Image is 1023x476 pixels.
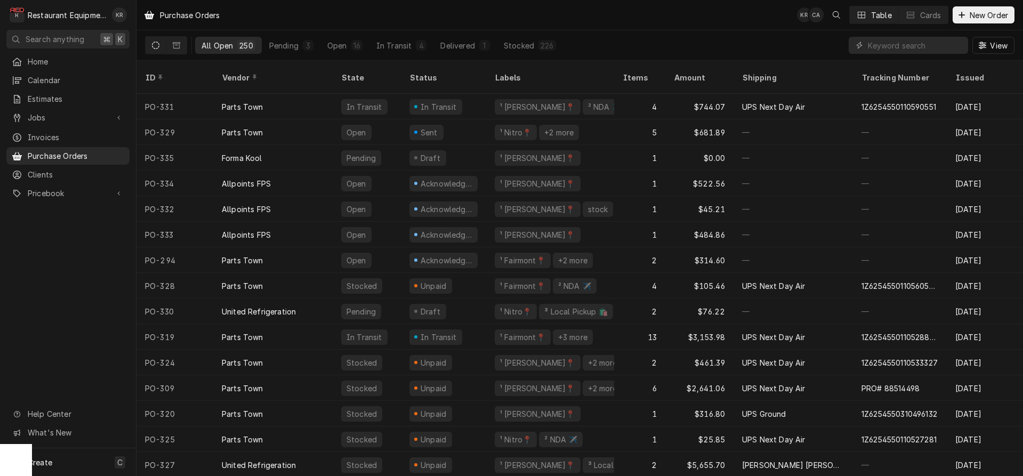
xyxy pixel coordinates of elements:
[614,426,665,452] div: 1
[587,383,618,394] div: +2 more
[614,247,665,273] div: 2
[499,204,576,215] div: ¹ [PERSON_NAME]📍
[828,6,845,23] button: Open search
[587,101,622,112] div: ² NDA ✈️
[103,34,110,45] span: ⌘
[6,109,130,126] a: Go to Jobs
[614,119,665,145] div: 5
[136,350,213,375] div: PO-324
[853,119,947,145] div: —
[587,357,618,368] div: +2 more
[614,401,665,426] div: 1
[809,7,824,22] div: Chrissy Adams's Avatar
[871,10,892,21] div: Table
[968,10,1010,21] span: New Order
[665,196,734,222] div: $45.21
[742,280,805,292] div: UPS Next Day Air
[734,247,853,273] div: —
[118,34,123,45] span: K
[665,119,734,145] div: $681.89
[665,273,734,298] div: $105.46
[28,112,108,123] span: Jobs
[345,101,383,112] div: In Transit
[222,434,263,445] div: Parts Town
[6,30,130,49] button: Search anything⌘K
[499,178,576,189] div: ¹ [PERSON_NAME]📍
[742,357,805,368] div: UPS Next Day Air
[853,247,947,273] div: —
[419,459,448,471] div: Unpaid
[543,127,575,138] div: +2 more
[6,166,130,183] a: Clients
[345,306,377,317] div: Pending
[136,119,213,145] div: PO-329
[543,434,578,445] div: ² NDA ✈️
[136,273,213,298] div: PO-328
[341,72,392,83] div: State
[6,405,130,423] a: Go to Help Center
[499,101,576,112] div: ¹ [PERSON_NAME]📍
[136,196,213,222] div: PO-332
[145,72,203,83] div: ID
[988,40,1010,51] span: View
[742,459,844,471] div: [PERSON_NAME] [PERSON_NAME] truck
[861,434,937,445] div: 1Z6254550110527281
[614,350,665,375] div: 2
[953,6,1014,23] button: New Order
[28,75,124,86] span: Calendar
[614,145,665,171] div: 1
[419,280,448,292] div: Unpaid
[587,459,653,471] div: ³ Local Pickup 🛍️
[136,324,213,350] div: PO-319
[734,145,853,171] div: —
[136,171,213,196] div: PO-334
[861,383,920,394] div: PRO# 88514498
[136,401,213,426] div: PO-320
[136,375,213,401] div: PO-309
[28,132,124,143] span: Invoices
[861,357,938,368] div: 1Z6254550110533327
[665,171,734,196] div: $522.56
[499,357,576,368] div: ¹ [PERSON_NAME]📍
[418,40,424,51] div: 4
[136,94,213,119] div: PO-331
[614,324,665,350] div: 13
[222,101,263,112] div: Parts Town
[345,178,367,189] div: Open
[742,101,805,112] div: UPS Next Day Air
[920,10,941,21] div: Cards
[499,383,576,394] div: ¹ [PERSON_NAME]📍
[112,7,127,22] div: Kelli Robinette's Avatar
[28,458,52,467] span: Create
[345,229,367,240] div: Open
[614,298,665,324] div: 2
[345,357,378,368] div: Stocked
[345,204,367,215] div: Open
[419,434,448,445] div: Unpaid
[861,101,936,112] div: 1Z6254550110590551
[665,426,734,452] div: $25.85
[665,350,734,375] div: $461.39
[734,222,853,247] div: —
[28,10,106,21] div: Restaurant Equipment Diagnostics
[28,427,123,438] span: What's New
[28,150,124,162] span: Purchase Orders
[112,7,127,22] div: KR
[409,72,476,83] div: Status
[853,145,947,171] div: —
[345,152,377,164] div: Pending
[665,222,734,247] div: $484.86
[623,72,655,83] div: Items
[222,357,263,368] div: Parts Town
[499,152,576,164] div: ¹ [PERSON_NAME]📍
[6,424,130,441] a: Go to What's New
[420,101,458,112] div: In Transit
[28,188,108,199] span: Pricebook
[742,72,844,83] div: Shipping
[797,7,812,22] div: KR
[353,40,360,51] div: 16
[222,178,271,189] div: Allpoints FPS
[587,204,609,215] div: stock
[222,152,262,164] div: Forma Kool
[541,40,553,51] div: 226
